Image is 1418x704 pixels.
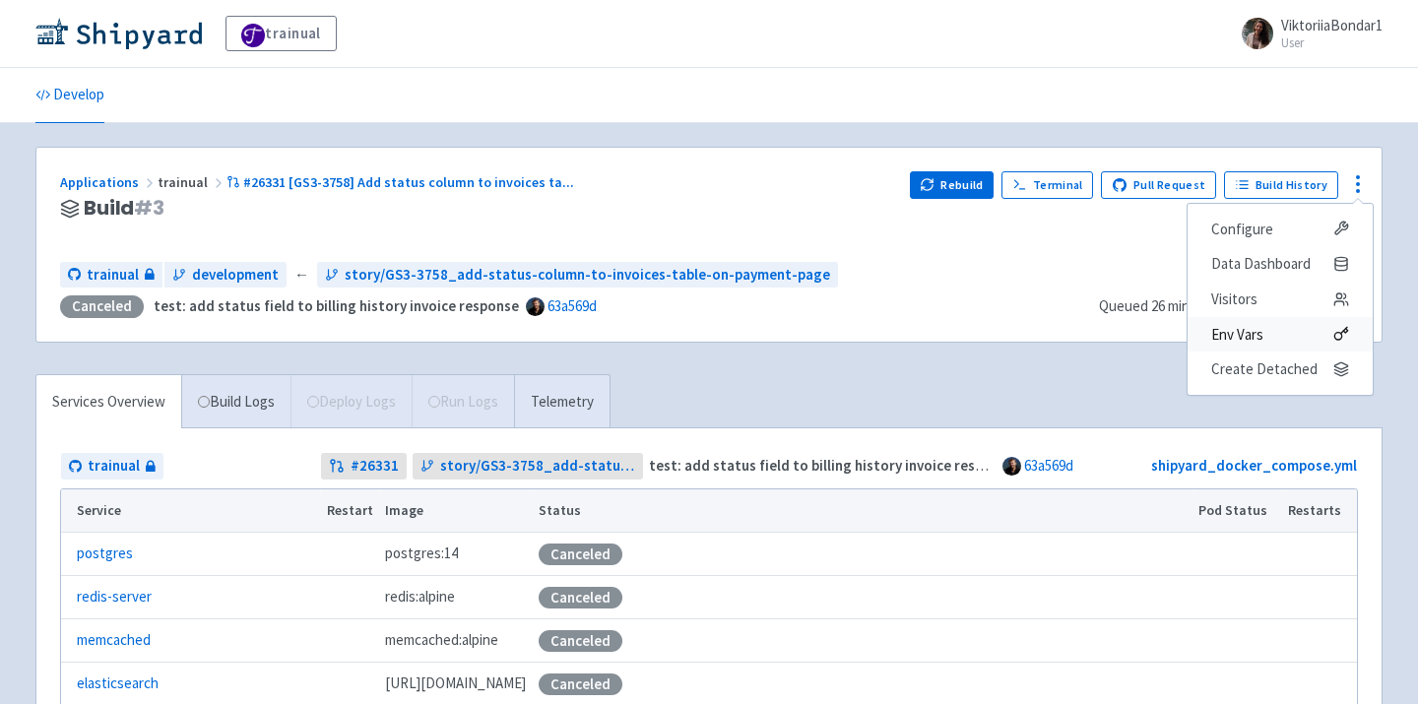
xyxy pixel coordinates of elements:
a: redis-server [77,586,152,608]
a: Data Dashboard [1188,246,1373,282]
th: Service [61,489,320,533]
a: story/GS3-3758_add-status-column-to-invoices-table-on-payment-page [317,262,838,288]
div: Canceled [539,673,622,695]
div: Canceled [60,295,144,318]
a: trainual [61,453,163,480]
a: elasticsearch [77,672,159,695]
span: trainual [87,264,139,287]
time: 26 minutes ago [1151,296,1244,315]
strong: test: add status field to billing history invoice response [649,456,1014,475]
strong: # 26331 [351,455,399,478]
img: Shipyard logo [35,18,202,49]
span: postgres:14 [385,543,458,565]
a: 63a569d [1024,456,1073,475]
span: Queued [1099,296,1244,315]
span: trainual [88,455,140,478]
span: Build [84,197,164,220]
a: trainual [60,262,162,288]
div: Canceled [539,630,622,652]
div: Canceled [539,587,622,608]
span: development [192,264,279,287]
th: Restart [320,489,379,533]
a: #26331 [GS3-3758] Add status column to invoices ta... [226,173,577,191]
div: · [1099,295,1358,318]
a: Services Overview [36,375,181,429]
span: Env Vars [1211,321,1263,349]
th: Restarts [1282,489,1357,533]
a: Terminal [1001,171,1093,199]
a: Build History [1224,171,1338,199]
a: Build Logs [182,375,290,429]
a: Env Vars [1188,317,1373,352]
small: User [1281,36,1383,49]
strong: test: add status field to billing history invoice response [154,296,519,315]
button: Create Detached [1188,352,1373,387]
a: ViktoriiaBondar1 User [1230,18,1383,49]
a: trainual [226,16,337,51]
a: Visitors [1188,282,1373,317]
a: 63a569d [548,296,597,315]
span: Configure [1211,216,1273,243]
span: memcached:alpine [385,629,498,652]
div: Canceled [539,544,622,565]
span: Create Detached [1211,355,1318,383]
th: Image [379,489,533,533]
span: story/GS3-3758_add-status-column-to-invoices-table-on-payment-page [345,264,830,287]
a: Pull Request [1101,171,1216,199]
span: [DOMAIN_NAME][URL] [385,672,526,695]
a: memcached [77,629,151,652]
span: # 3 [134,194,164,222]
a: Develop [35,68,104,123]
span: Data Dashboard [1211,250,1311,278]
th: Status [533,489,1192,533]
span: ← [294,264,309,287]
span: trainual [158,173,226,191]
th: Pod Status [1192,489,1282,533]
button: Rebuild [910,171,995,199]
a: shipyard_docker_compose.yml [1151,456,1357,475]
span: ViktoriiaBondar1 [1281,16,1383,34]
a: #26331 [321,453,407,480]
span: #26331 [GS3-3758] Add status column to invoices ta ... [243,173,574,191]
span: Visitors [1211,286,1257,313]
a: Applications [60,173,158,191]
a: Configure [1188,212,1373,247]
a: development [164,262,287,288]
a: Telemetry [514,375,610,429]
span: story/GS3-3758_add-status-column-to-invoices-table-on-payment-page [440,455,636,478]
a: postgres [77,543,133,565]
a: story/GS3-3758_add-status-column-to-invoices-table-on-payment-page [413,453,644,480]
span: redis:alpine [385,586,455,608]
